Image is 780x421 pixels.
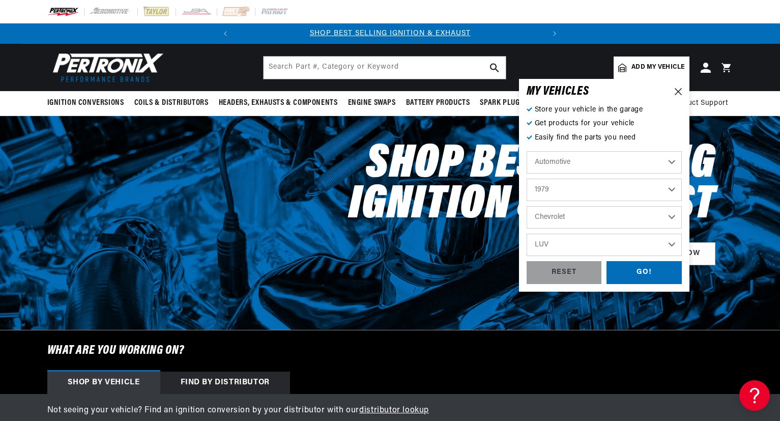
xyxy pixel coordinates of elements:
button: Translation missing: en.sections.announcements.previous_announcement [215,23,236,44]
select: Ride Type [527,151,682,174]
summary: Engine Swaps [343,91,401,115]
a: distributor lookup [359,406,429,414]
summary: Spark Plug Wires [475,91,547,115]
h2: Shop Best Selling Ignition & Exhaust [280,145,715,226]
p: Not seeing your vehicle? Find an ignition conversion by your distributor with our [47,404,733,417]
div: 1 of 2 [236,28,544,39]
div: Shop by vehicle [47,372,160,394]
summary: Headers, Exhausts & Components [214,91,343,115]
summary: Battery Products [401,91,475,115]
select: Model [527,234,682,256]
span: Ignition Conversions [47,98,124,108]
span: Spark Plug Wires [480,98,542,108]
a: SHOP BEST SELLING IGNITION & EXHAUST [310,30,471,37]
h6: MY VEHICLE S [527,87,589,97]
span: Battery Products [406,98,470,108]
summary: Product Support [672,91,733,116]
img: Pertronix [47,50,164,85]
button: Translation missing: en.sections.announcements.next_announcement [544,23,565,44]
h6: What are you working on? [22,330,759,371]
input: Search Part #, Category or Keyword [264,57,506,79]
div: GO! [606,261,682,284]
slideshow-component: Translation missing: en.sections.announcements.announcement_bar [22,23,759,44]
div: Find by Distributor [160,372,290,394]
button: search button [483,57,506,79]
span: Headers, Exhausts & Components [219,98,338,108]
p: Easily find the parts you need [527,132,682,144]
select: Make [527,206,682,229]
span: Product Support [672,98,728,109]
summary: Ignition Conversions [47,91,129,115]
div: RESET [527,261,602,284]
span: Add my vehicle [631,63,684,72]
span: Coils & Distributors [134,98,209,108]
div: Announcement [236,28,544,39]
p: Get products for your vehicle [527,118,682,129]
p: Store your vehicle in the garage [527,104,682,116]
select: Year [527,179,682,201]
span: Engine Swaps [348,98,396,108]
summary: Coils & Distributors [129,91,214,115]
a: Add my vehicle [614,57,689,79]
